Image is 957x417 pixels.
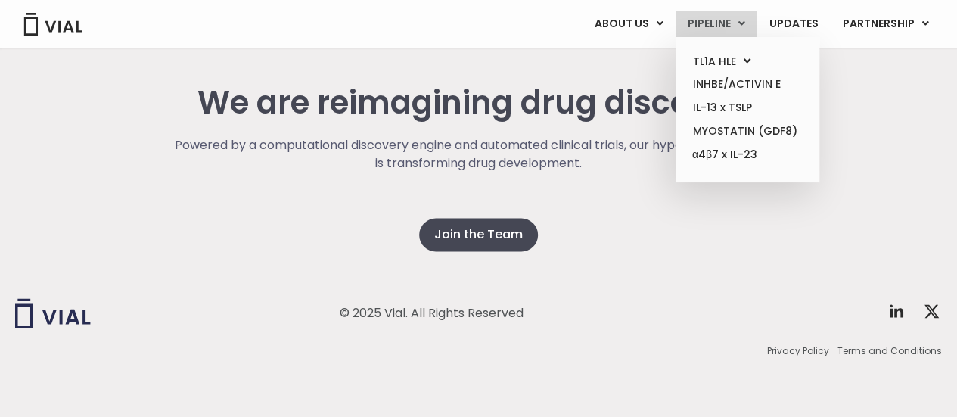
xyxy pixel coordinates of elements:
[583,11,675,37] a: ABOUT USMenu Toggle
[676,11,757,37] a: PIPELINEMenu Toggle
[172,85,785,121] h2: We are reimagining drug discovery
[340,305,524,322] div: © 2025 Vial. All Rights Reserved
[831,11,941,37] a: PARTNERSHIPMenu Toggle
[681,73,813,96] a: INHBE/ACTIVIN E
[681,143,813,167] a: α4β7 x IL-23
[681,96,813,120] a: IL-13 x TSLP
[681,120,813,143] a: MYOSTATIN (GDF8)
[681,50,813,73] a: TL1A HLEMenu Toggle
[172,136,785,173] p: Powered by a computational discovery engine and automated clinical trials, our hyper scalable mod...
[15,298,91,328] img: Vial logo wih "Vial" spelled out
[757,11,830,37] a: UPDATES
[767,344,829,357] a: Privacy Policy
[419,218,538,251] a: Join the Team
[837,344,942,357] a: Terms and Conditions
[23,13,83,36] img: Vial Logo
[434,226,523,244] span: Join the Team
